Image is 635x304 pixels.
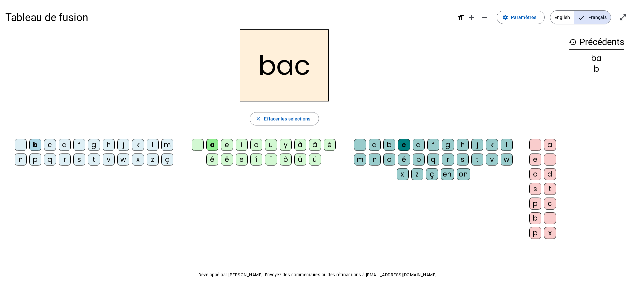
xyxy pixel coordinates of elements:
[44,139,56,151] div: c
[457,13,465,21] mat-icon: format_size
[467,13,475,21] mat-icon: add
[569,35,624,50] h3: Précédents
[457,168,470,180] div: on
[369,139,381,151] div: a
[457,139,469,151] div: h
[544,212,556,224] div: l
[236,154,248,166] div: ë
[206,154,218,166] div: é
[88,139,100,151] div: g
[457,154,469,166] div: s
[501,154,513,166] div: w
[486,139,498,151] div: k
[294,139,306,151] div: à
[369,154,381,166] div: n
[132,139,144,151] div: k
[544,168,556,180] div: d
[147,139,159,151] div: l
[529,154,541,166] div: e
[497,11,545,24] button: Paramètres
[236,139,248,151] div: i
[29,154,41,166] div: p
[5,7,451,28] h1: Tableau de fusion
[544,198,556,210] div: c
[501,139,513,151] div: l
[117,154,129,166] div: w
[481,13,489,21] mat-icon: remove
[221,139,233,151] div: e
[88,154,100,166] div: t
[5,271,630,279] p: Développé par [PERSON_NAME]. Envoyez des commentaires ou des rétroactions à [EMAIL_ADDRESS][DOMAI...
[294,154,306,166] div: û
[574,11,611,24] span: Français
[250,112,319,125] button: Effacer les sélections
[44,154,56,166] div: q
[383,154,395,166] div: o
[280,154,292,166] div: ô
[413,154,425,166] div: p
[383,139,395,151] div: b
[502,14,508,20] mat-icon: settings
[132,154,144,166] div: x
[161,139,173,151] div: m
[529,227,541,239] div: p
[73,154,85,166] div: s
[544,139,556,151] div: a
[221,154,233,166] div: ê
[529,168,541,180] div: o
[427,154,439,166] div: q
[264,115,310,123] span: Effacer les sélections
[471,154,483,166] div: t
[511,13,536,21] span: Paramètres
[465,11,478,24] button: Augmenter la taille de la police
[398,154,410,166] div: é
[29,139,41,151] div: b
[59,139,71,151] div: d
[309,154,321,166] div: ü
[619,13,627,21] mat-icon: open_in_full
[280,139,292,151] div: y
[427,139,439,151] div: f
[397,168,409,180] div: x
[486,154,498,166] div: v
[117,139,129,151] div: j
[426,168,438,180] div: ç
[161,154,173,166] div: ç
[478,11,491,24] button: Diminuer la taille de la police
[616,11,630,24] button: Entrer en plein écran
[442,154,454,166] div: r
[103,154,115,166] div: v
[206,139,218,151] div: a
[544,227,556,239] div: x
[103,139,115,151] div: h
[569,38,577,46] mat-icon: history
[250,154,262,166] div: î
[413,139,425,151] div: d
[569,54,624,62] div: ba
[324,139,336,151] div: è
[250,139,262,151] div: o
[529,212,541,224] div: b
[265,139,277,151] div: u
[309,139,321,151] div: â
[569,65,624,73] div: b
[411,168,423,180] div: z
[73,139,85,151] div: f
[442,139,454,151] div: g
[550,11,574,24] span: English
[255,116,261,122] mat-icon: close
[471,139,483,151] div: j
[59,154,71,166] div: r
[15,154,27,166] div: n
[354,154,366,166] div: m
[398,139,410,151] div: c
[240,29,329,101] h2: bac
[147,154,159,166] div: z
[550,10,611,24] mat-button-toggle-group: Language selection
[529,183,541,195] div: s
[441,168,454,180] div: en
[265,154,277,166] div: ï
[544,183,556,195] div: t
[529,198,541,210] div: p
[544,154,556,166] div: i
